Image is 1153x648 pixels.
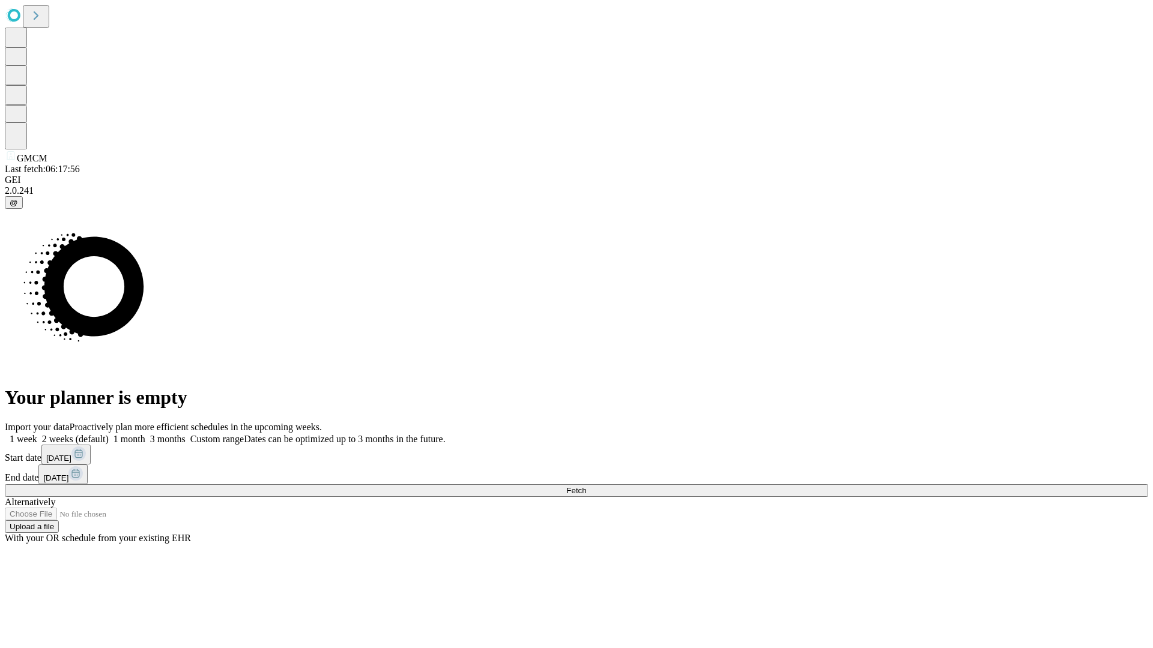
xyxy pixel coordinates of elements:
[70,422,322,432] span: Proactively plan more efficient schedules in the upcoming weeks.
[41,445,91,464] button: [DATE]
[10,198,18,207] span: @
[46,454,71,463] span: [DATE]
[150,434,186,444] span: 3 months
[38,464,88,484] button: [DATE]
[5,185,1148,196] div: 2.0.241
[244,434,445,444] span: Dates can be optimized up to 3 months in the future.
[5,164,80,174] span: Last fetch: 06:17:56
[5,386,1148,409] h1: Your planner is empty
[566,486,586,495] span: Fetch
[17,153,47,163] span: GMCM
[5,520,59,533] button: Upload a file
[5,445,1148,464] div: Start date
[113,434,145,444] span: 1 month
[42,434,109,444] span: 2 weeks (default)
[5,422,70,432] span: Import your data
[10,434,37,444] span: 1 week
[43,473,68,482] span: [DATE]
[5,484,1148,497] button: Fetch
[190,434,244,444] span: Custom range
[5,196,23,209] button: @
[5,497,55,507] span: Alternatively
[5,533,191,543] span: With your OR schedule from your existing EHR
[5,464,1148,484] div: End date
[5,175,1148,185] div: GEI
